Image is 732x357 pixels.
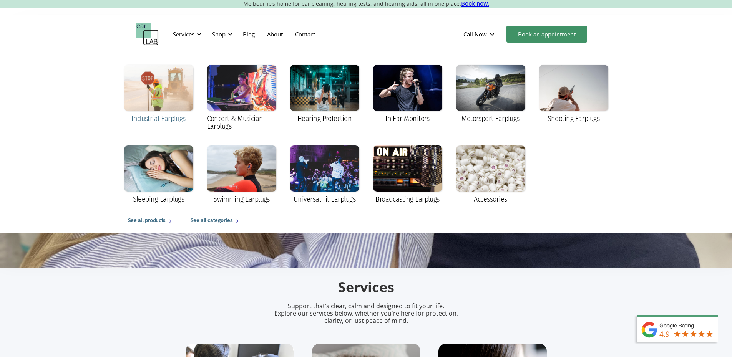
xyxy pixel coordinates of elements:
[186,278,547,296] h2: Services
[264,302,468,325] p: Support that’s clear, calm and designed to fit your life. Explore our services below, whether you...
[506,26,587,43] a: Book an appointment
[375,195,440,203] div: Broadcasting Earplugs
[207,115,276,130] div: Concert & Musician Earplugs
[237,23,261,45] a: Blog
[120,142,197,208] a: Sleeping Earplugs
[120,61,197,128] a: Industrial Earplugs
[461,115,520,122] div: Motorsport Earplugs
[452,142,529,208] a: Accessories
[203,61,280,136] a: Concert & Musician Earplugs
[286,61,363,128] a: Hearing Protection
[457,23,503,46] div: Call Now
[463,30,487,38] div: Call Now
[369,61,446,128] a: In Ear Monitors
[369,142,446,208] a: Broadcasting Earplugs
[191,216,232,225] div: See all categories
[173,30,194,38] div: Services
[385,115,430,122] div: In Ear Monitors
[203,142,280,208] a: Swimming Earplugs
[136,23,159,46] a: home
[213,195,270,203] div: Swimming Earplugs
[120,208,183,233] a: See all products
[289,23,321,45] a: Contact
[297,115,352,122] div: Hearing Protection
[474,195,507,203] div: Accessories
[548,115,600,122] div: Shooting Earplugs
[131,115,186,122] div: Industrial Earplugs
[261,23,289,45] a: About
[128,216,166,225] div: See all products
[133,195,184,203] div: Sleeping Earplugs
[286,142,363,208] a: Universal Fit Earplugs
[168,23,204,46] div: Services
[212,30,226,38] div: Shop
[452,61,529,128] a: Motorsport Earplugs
[294,195,355,203] div: Universal Fit Earplugs
[207,23,235,46] div: Shop
[535,61,612,128] a: Shooting Earplugs
[183,208,250,233] a: See all categories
